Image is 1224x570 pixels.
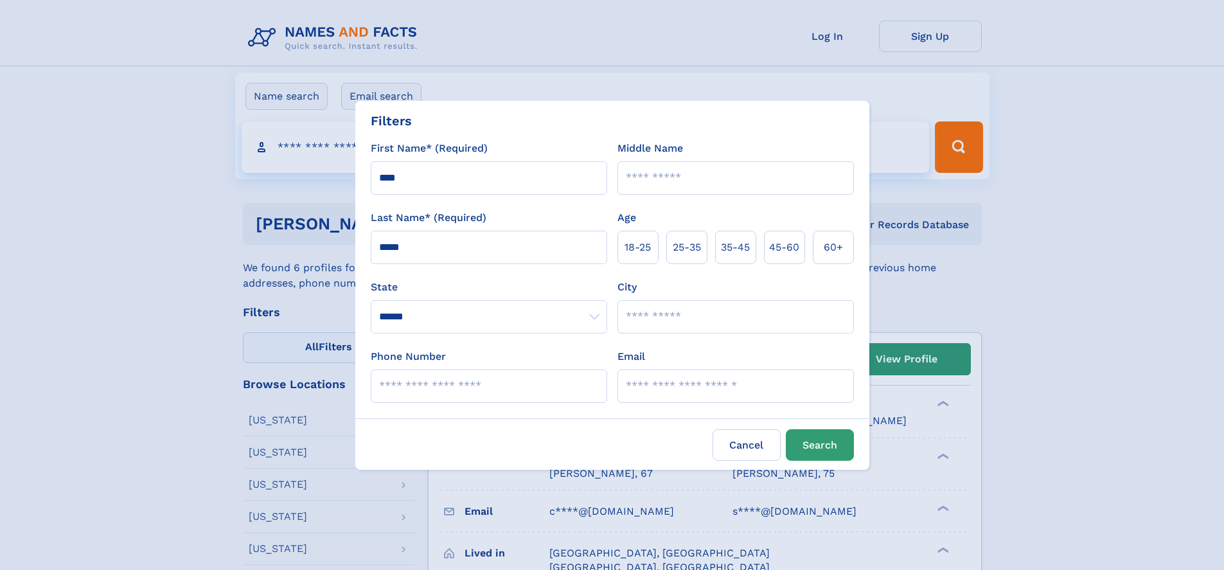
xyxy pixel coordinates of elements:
[371,111,412,130] div: Filters
[617,280,637,295] label: City
[786,429,854,461] button: Search
[371,141,488,156] label: First Name* (Required)
[721,240,750,255] span: 35‑45
[617,141,683,156] label: Middle Name
[625,240,651,255] span: 18‑25
[673,240,701,255] span: 25‑35
[371,210,486,226] label: Last Name* (Required)
[824,240,843,255] span: 60+
[617,349,645,364] label: Email
[713,429,781,461] label: Cancel
[617,210,636,226] label: Age
[371,280,607,295] label: State
[371,349,446,364] label: Phone Number
[769,240,799,255] span: 45‑60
